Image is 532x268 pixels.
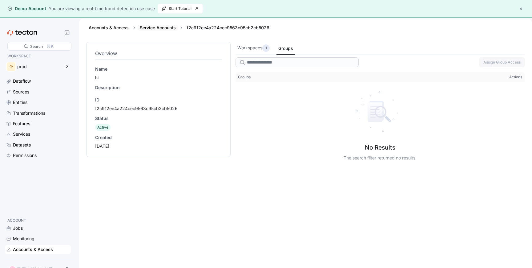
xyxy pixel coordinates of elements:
div: Monitoring [13,235,34,242]
div: No Results [365,144,395,151]
div: Description [95,85,222,91]
span: Groups [238,75,251,80]
a: Features [5,119,71,128]
div: hi [95,75,222,81]
div: Entities [13,99,27,106]
div: Jobs [13,225,23,232]
span: Assign Group Access [483,58,521,67]
div: [DATE] [95,143,222,149]
div: Dataflow [13,78,31,85]
div: f2c912ee4a224cec9563c95cb2cb5026 [95,105,222,112]
a: Monitoring [5,234,71,243]
div: ⌘K [46,43,54,50]
div: Status [95,115,222,122]
button: Assign Group Access [479,57,525,67]
div: Accounts & Access [13,246,53,253]
button: Start Tutorial [157,4,203,14]
div: Groups [278,45,293,52]
div: Demo Account [7,6,46,12]
p: WORKSPACE [7,53,68,59]
a: Entities [5,98,71,107]
a: Permissions [5,151,71,160]
span: Start Tutorial [161,4,199,13]
span: Actions [509,75,522,80]
div: Search [30,43,43,49]
a: Sources [5,87,71,97]
span: Active [97,125,108,130]
div: Transformations [13,110,45,117]
a: Datasets [5,140,71,150]
p: The search filter returned no results. [344,155,417,161]
div: Datasets [13,142,31,148]
div: prod [17,64,61,69]
div: Features [13,120,30,127]
h4: Overview [95,50,222,57]
a: Jobs [5,224,71,233]
div: ID [95,97,222,103]
div: Services [13,131,30,138]
a: Accounts & Access [89,25,129,30]
div: You are viewing a real-time fraud detection use case [49,5,155,12]
a: Services [5,130,71,139]
a: Service Accounts [140,25,176,30]
p: ACCOUNT [7,217,68,224]
div: Workspaces [237,44,270,52]
a: Transformations [5,109,71,118]
div: Sources [13,89,29,95]
a: Accounts & Access [5,245,71,254]
div: Name [95,66,222,72]
div: Created [95,134,222,141]
div: f2c912ee4a224cec9563c95cb2cb5026 [184,25,272,31]
div: Permissions [13,152,37,159]
div: Search⌘K [7,42,71,51]
p: 1 [265,45,267,51]
a: Dataflow [5,76,71,86]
